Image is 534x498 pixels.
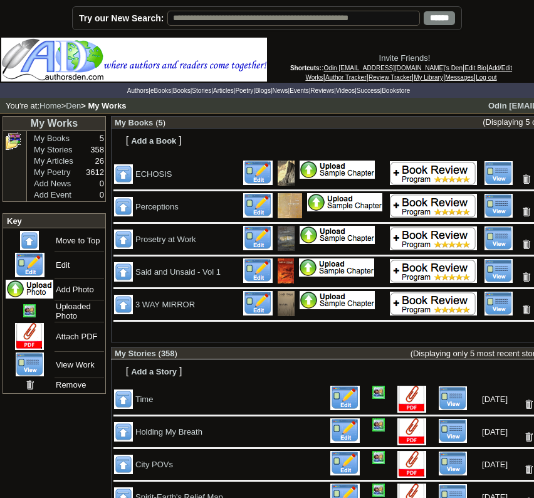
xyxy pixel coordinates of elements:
a: eBooks [150,87,171,94]
img: Remove this Page [24,379,35,391]
a: My Articles [34,156,73,166]
font: ] [179,135,181,146]
font: Add Photo [56,285,94,294]
img: View this Title [484,226,513,250]
font: You're at: > [6,101,127,110]
font: Remove [56,380,86,389]
a: 3 WAY MIRROR [135,300,195,309]
a: 358 [161,349,175,358]
img: Removes this Title [520,238,531,250]
font: [DATE] [482,460,508,469]
a: Edit Bio [464,65,486,72]
font: My Books [115,118,153,127]
img: shim.gif [112,360,117,364]
a: News [273,87,288,94]
div: : | | | | | | | [270,53,533,82]
a: Review Tracker [369,74,412,81]
img: Add Photo [6,280,53,299]
img: Add/Remove Photo [278,193,302,218]
img: View this Title [484,259,513,283]
a: Den [66,101,81,110]
img: Add/Remove Photo [372,386,385,399]
img: Add/Remove Photo [278,258,294,283]
a: Odin [EMAIL_ADDRESS][DOMAIN_NAME]'s Den [324,65,463,72]
img: Removes this Title [523,398,534,410]
img: Edit this Title [243,258,273,283]
a: My Works [31,118,78,129]
a: Events [290,87,309,94]
label: Try our New Search: [79,13,164,23]
a: Articles [213,87,234,94]
a: My Stories [34,145,72,154]
img: Click to add, upload, edit and remove all your books, stories, articles and poems. [4,132,21,150]
a: Invite Friends! [379,53,431,63]
img: shim.gif [112,378,117,383]
font: Uploaded Photo [56,302,91,321]
img: Add to Book Review Program [390,161,477,185]
a: Poetry [235,87,253,94]
img: Move to top [114,389,133,409]
font: Key [7,216,22,226]
a: Success [357,87,380,94]
font: Edit [56,260,70,270]
a: Reviews [310,87,334,94]
img: View this Title [484,194,513,218]
a: My Books [34,134,70,143]
img: Edit this Title [243,193,273,218]
a: Perceptions [135,202,179,211]
img: View this Title [484,292,513,315]
font: [ [126,366,128,376]
font: Add a Story [131,367,177,376]
a: Add a Story [131,366,177,376]
b: > My Works [81,101,126,110]
font: 3612 [86,167,104,177]
font: [DATE] [482,395,508,404]
img: Add to Book Review Program [390,226,477,250]
a: Messages [445,74,474,81]
a: My Books [115,117,153,127]
img: Add Attachment PDF [300,226,375,244]
img: Add to Book Review Program [390,194,477,218]
font: View Work [56,360,95,369]
span: ) [163,118,165,127]
font: [DATE] [482,427,508,437]
img: Add Attachment [15,323,44,350]
img: Edit this Title [330,418,360,443]
a: Time [135,395,153,404]
img: Add/Remove Photo [278,161,295,186]
a: Bookstore [382,87,410,94]
img: Removes this Title [520,206,531,218]
a: Books [173,87,191,94]
img: Move to top [114,230,133,249]
font: 5 [100,134,104,143]
img: Add Attachment (PDF or .DOC) [397,386,426,413]
font: 358 [90,145,104,154]
a: Home [39,101,61,110]
img: Add Attachment PDF [300,161,375,179]
a: ECHOSIS [135,169,172,179]
a: My Poetry [34,167,71,177]
font: [ [126,135,128,146]
img: Add Attachment PDF [307,193,382,211]
img: View this Title [439,419,467,443]
a: Add a Book [131,135,176,146]
img: View this Title [439,386,467,410]
img: Edit this Title [330,451,360,475]
img: shim.gif [112,337,117,341]
img: Edit this Title [15,253,45,277]
img: shim.gif [112,153,117,157]
img: shim.gif [328,342,333,347]
font: ] [179,366,182,376]
img: Add/Remove Photo [372,418,385,432]
font: 26 [95,156,104,166]
a: Holding My Breath [135,427,202,437]
a: My Library [414,74,443,81]
img: Add/Remove Photo [278,291,295,316]
a: Stories [192,87,211,94]
a: Author Tracker [325,74,367,81]
img: Move to top [114,262,133,282]
a: Authors [127,87,149,94]
img: shim.gif [112,129,117,134]
img: Add/Remove Photo [372,484,385,497]
img: Removes this Title [520,173,531,185]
